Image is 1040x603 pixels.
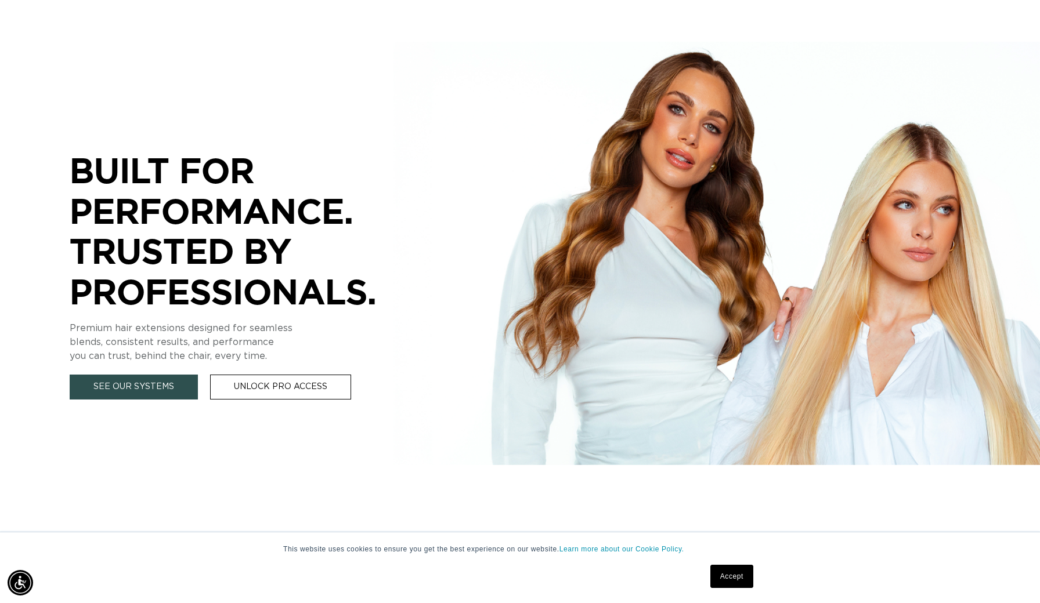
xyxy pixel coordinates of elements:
[8,570,33,595] div: Accessibility Menu
[70,150,418,311] p: BUILT FOR PERFORMANCE. TRUSTED BY PROFESSIONALS.
[710,565,753,588] a: Accept
[982,547,1040,603] iframe: Chat Widget
[283,544,757,554] p: This website uses cookies to ensure you get the best experience on our website.
[70,321,418,363] p: Premium hair extensions designed for seamless blends, consistent results, and performance you can...
[210,375,351,399] a: Unlock Pro Access
[70,375,198,399] a: See Our Systems
[559,545,684,553] a: Learn more about our Cookie Policy.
